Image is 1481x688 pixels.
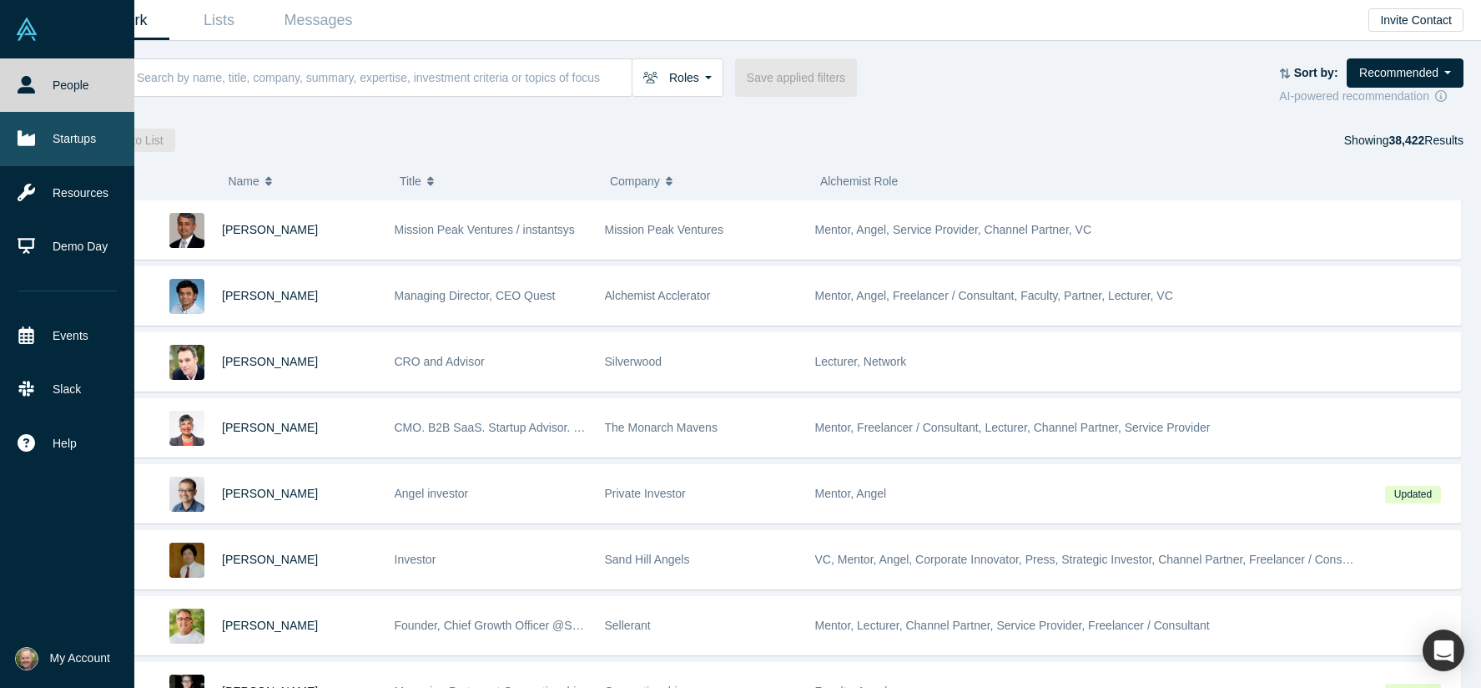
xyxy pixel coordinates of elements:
button: Roles [632,58,723,97]
span: Alchemist Role [820,175,898,188]
span: CMO. B2B SaaS. Startup Advisor. Non-Profit Leader. TEDx Speaker. Founding LP at How Women Invest. [395,421,940,434]
span: Angel investor [395,487,469,500]
span: Updated [1385,486,1440,503]
span: Sand Hill Angels [605,553,690,566]
button: Add to List [97,129,175,152]
span: CRO and Advisor [395,355,485,368]
button: Company [610,164,803,199]
span: Title [400,164,421,199]
span: Managing Director, CEO Quest [395,289,556,302]
input: Search by name, title, company, summary, expertise, investment criteria or topics of focus [135,58,632,97]
strong: 38,422 [1388,134,1424,147]
a: [PERSON_NAME] [222,223,318,236]
span: Mission Peak Ventures / instantsys [395,223,575,236]
span: Company [610,164,660,199]
span: Help [53,435,77,453]
span: Private Investor [605,487,686,500]
span: Lecturer, Network [815,355,907,368]
button: My Account [15,647,110,670]
span: Investor [395,553,436,566]
strong: Sort by: [1294,66,1338,79]
div: AI-powered recommendation [1279,88,1463,105]
a: [PERSON_NAME] [222,289,318,302]
span: Mentor, Angel, Freelancer / Consultant, Faculty, Partner, Lecturer, VC [815,289,1173,302]
a: Messages [269,1,368,40]
span: Alchemist Acclerator [605,289,711,302]
a: [PERSON_NAME] [222,619,318,632]
img: Ning Sung's Profile Image [169,543,204,578]
a: Lists [169,1,269,40]
a: [PERSON_NAME] [222,355,318,368]
img: Kenan Rappuchi's Profile Image [169,609,204,644]
span: Founder, Chief Growth Officer @Sellerant [395,619,611,632]
span: Mentor, Lecturer, Channel Partner, Service Provider, Freelancer / Consultant [815,619,1210,632]
span: VC, Mentor, Angel, Corporate Innovator, Press, Strategic Investor, Channel Partner, Freelancer / ... [815,553,1371,566]
button: Title [400,164,592,199]
button: Save applied filters [735,58,857,97]
button: Name [228,164,382,199]
button: Invite Contact [1368,8,1463,32]
span: Name [228,164,259,199]
span: Silverwood [605,355,662,368]
span: The Monarch Mavens [605,421,718,434]
img: Alexander Shartsis's Profile Image [169,345,204,380]
img: David Canavan's Account [15,647,38,670]
img: Alchemist Vault Logo [15,18,38,41]
span: Mentor, Angel, Service Provider, Channel Partner, VC [815,223,1092,236]
span: My Account [50,650,110,667]
img: Vipin Chawla's Profile Image [169,213,204,248]
div: Showing [1344,129,1463,152]
img: Sonya Pelia's Profile Image [169,411,204,446]
span: Sellerant [605,619,651,632]
img: Gnani Palanikumar's Profile Image [169,279,204,314]
a: [PERSON_NAME] [222,421,318,434]
span: Mentor, Angel [815,487,887,500]
span: Mission Peak Ventures [605,223,723,236]
a: [PERSON_NAME] [222,487,318,500]
span: Mentor, Freelancer / Consultant, Lecturer, Channel Partner, Service Provider [815,421,1211,434]
span: Results [1388,134,1463,147]
a: [PERSON_NAME] [222,553,318,566]
img: Danny Chee's Profile Image [169,477,204,512]
button: Recommended [1347,58,1463,88]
